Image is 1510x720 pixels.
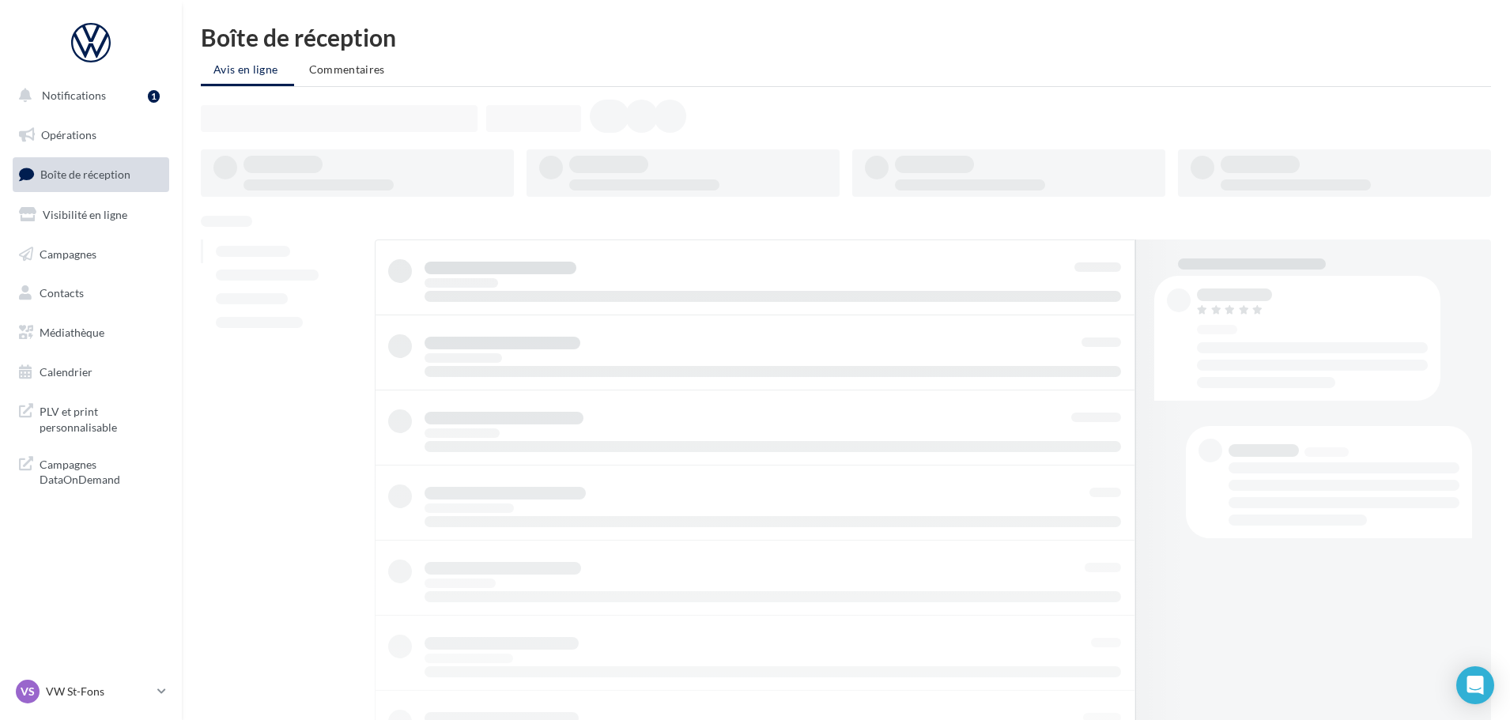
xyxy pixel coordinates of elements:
a: Calendrier [9,356,172,389]
span: Campagnes [40,247,96,260]
a: Contacts [9,277,172,310]
a: Médiathèque [9,316,172,349]
div: Boîte de réception [201,25,1491,49]
span: VS [21,684,35,699]
span: PLV et print personnalisable [40,401,163,435]
span: Commentaires [309,62,385,76]
div: Open Intercom Messenger [1456,666,1494,704]
a: Visibilité en ligne [9,198,172,232]
span: Boîte de réception [40,168,130,181]
button: Notifications 1 [9,79,166,112]
span: Calendrier [40,365,92,379]
span: Campagnes DataOnDemand [40,454,163,488]
a: Opérations [9,119,172,152]
a: Boîte de réception [9,157,172,191]
span: Médiathèque [40,326,104,339]
span: Contacts [40,286,84,300]
span: Opérations [41,128,96,141]
span: Visibilité en ligne [43,208,127,221]
a: VS VW St-Fons [13,677,169,707]
a: PLV et print personnalisable [9,394,172,441]
a: Campagnes [9,238,172,271]
p: VW St-Fons [46,684,151,699]
div: 1 [148,90,160,103]
a: Campagnes DataOnDemand [9,447,172,494]
span: Notifications [42,89,106,102]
